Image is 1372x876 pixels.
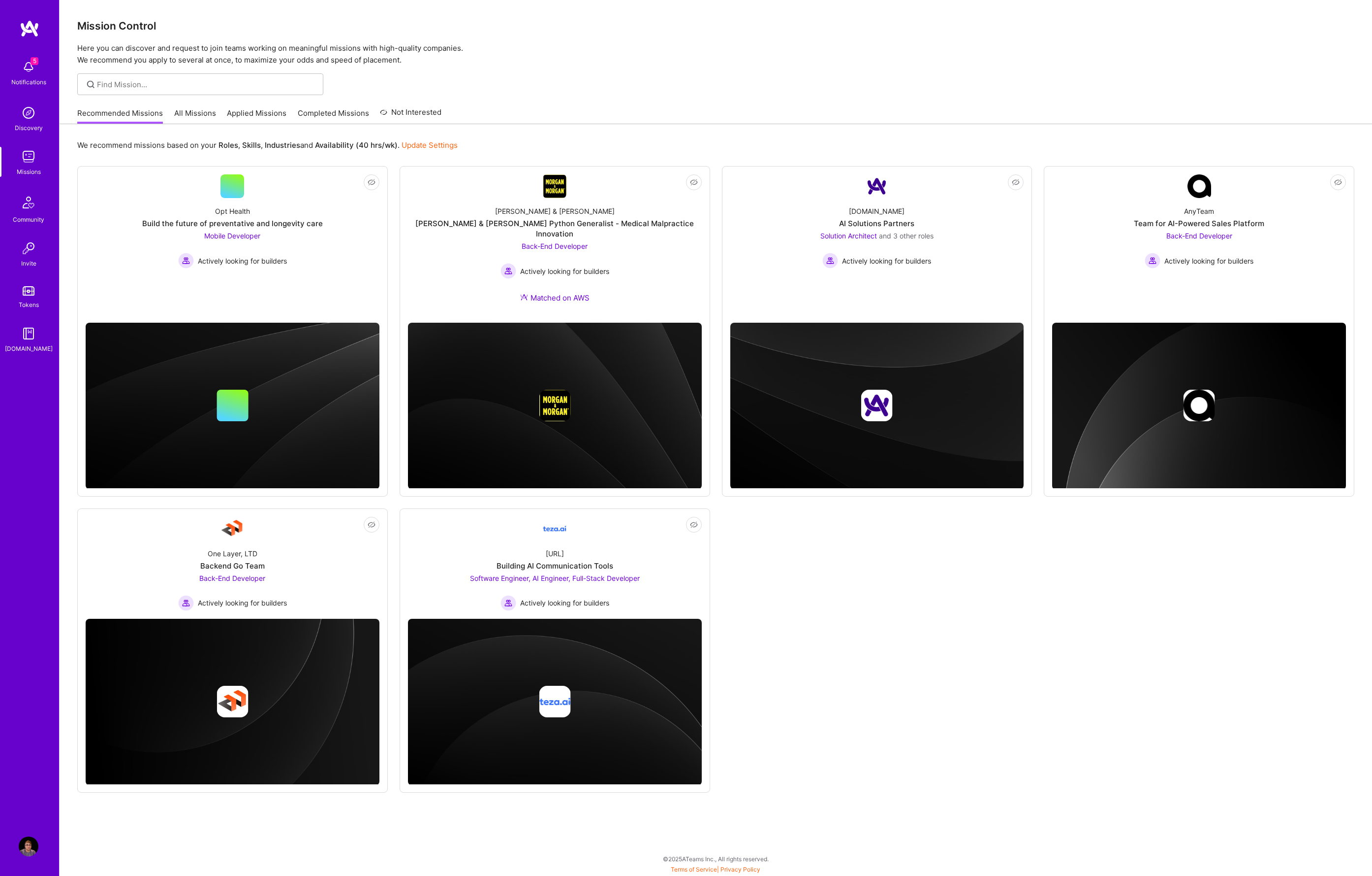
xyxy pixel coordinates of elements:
img: Company Logo [543,517,566,540]
img: cover [408,323,702,489]
i: icon EyeClosed [690,521,698,529]
img: Actively looking for builders [1145,253,1160,269]
a: Company Logo[URL]Building AI Communication ToolsSoftware Engineer, AI Engineer, Full-Stack Develo... [408,517,702,611]
div: [DOMAIN_NAME] [849,206,904,216]
b: Skills [242,140,261,150]
img: cover [408,619,702,785]
span: and 3 other roles [879,232,934,240]
a: All Missions [174,108,216,124]
div: Building AI Communication Tools [497,561,613,571]
b: Roles [218,140,238,150]
input: Find Mission... [97,79,316,90]
span: Solution Architect [820,232,877,240]
img: User Avatar [19,837,38,856]
div: Matched on AWS [520,293,590,303]
img: cover [1052,323,1346,489]
p: We recommend missions based on your , , and . [77,140,458,150]
a: Not Interested [380,106,441,124]
a: Privacy Policy [720,866,760,873]
div: [PERSON_NAME] & [PERSON_NAME] [495,206,615,216]
img: Company logo [861,390,893,421]
div: One Layer, LTD [208,548,257,559]
div: Backend Go Team [200,561,265,571]
a: Company Logo[PERSON_NAME] & [PERSON_NAME][PERSON_NAME] & [PERSON_NAME] Python Generalist - Medica... [408,174,702,315]
a: Applied Missions [227,108,286,124]
img: cover [86,323,379,489]
img: Actively looking for builders [500,263,516,279]
span: Actively looking for builders [198,256,287,266]
img: tokens [23,286,34,296]
img: Actively looking for builders [178,595,194,611]
a: Completed Missions [298,108,369,124]
div: [URL] [546,548,564,559]
a: Opt HealthBuild the future of preventative and longevity careMobile Developer Actively looking fo... [86,174,379,315]
div: Notifications [11,77,46,87]
div: Team for AI-Powered Sales Platform [1134,218,1264,229]
img: Company Logo [220,517,244,540]
span: Back-End Developer [522,242,588,250]
img: discovery [19,103,38,123]
div: Missions [17,167,41,177]
span: 5 [31,57,38,65]
span: Back-End Developer [199,574,265,582]
span: Back-End Developer [1166,232,1232,240]
div: Discovery [15,123,43,133]
img: cover [86,619,379,785]
img: Company logo [539,686,570,717]
img: Actively looking for builders [178,253,194,269]
img: teamwork [19,147,38,167]
img: Company logo [1184,390,1215,421]
img: Company logo [217,686,248,717]
img: Ateam Purple Icon [520,293,528,301]
a: Recommended Missions [77,108,163,124]
span: Mobile Developer [204,232,260,240]
div: Opt Health [215,206,250,216]
b: Industries [265,140,300,150]
div: [DOMAIN_NAME] [5,343,53,354]
span: Actively looking for builders [198,598,287,608]
i: icon SearchGrey [85,79,96,90]
span: Actively looking for builders [520,598,609,608]
img: Invite [19,238,38,258]
span: | [671,866,760,873]
i: icon EyeClosed [1334,178,1342,186]
span: Software Engineer, AI Engineer, Full-Stack Developer [470,574,640,582]
a: Company LogoOne Layer, LTDBackend Go TeamBack-End Developer Actively looking for buildersActively... [86,517,379,611]
span: Actively looking for builders [1164,256,1253,266]
p: Here you can discover and request to join teams working on meaningful missions with high-quality ... [77,42,1354,66]
a: User Avatar [16,837,41,856]
div: Tokens [19,300,39,310]
i: icon EyeClosed [1012,178,1020,186]
img: guide book [19,324,38,343]
img: bell [19,57,38,77]
div: Community [13,214,44,225]
div: AI Solutions Partners [839,218,914,229]
div: Build the future of preventative and longevity care [142,218,323,229]
div: [PERSON_NAME] & [PERSON_NAME] Python Generalist - Medical Malpractice Innovation [408,218,702,239]
img: Company Logo [543,174,566,198]
a: Update Settings [402,140,458,150]
span: Actively looking for builders [842,256,931,266]
img: logo [20,20,39,37]
img: Actively looking for builders [500,595,516,611]
div: AnyTeam [1184,206,1214,216]
b: Availability (40 hrs/wk) [315,140,398,150]
i: icon EyeClosed [368,178,375,186]
i: icon EyeClosed [690,178,698,186]
img: Company logo [539,390,570,421]
img: Community [17,191,40,214]
div: © 2025 ATeams Inc., All rights reserved. [59,846,1372,871]
a: Company Logo[DOMAIN_NAME]AI Solutions PartnersSolution Architect and 3 other rolesActively lookin... [730,174,1024,315]
img: Company Logo [865,174,889,198]
i: icon EyeClosed [368,521,375,529]
img: Actively looking for builders [822,253,838,269]
h3: Mission Control [77,20,1354,32]
span: Actively looking for builders [520,266,609,276]
img: Company Logo [1187,174,1211,198]
a: Terms of Service [671,866,717,873]
div: Invite [21,258,36,269]
img: cover [730,323,1024,489]
a: Company LogoAnyTeamTeam for AI-Powered Sales PlatformBack-End Developer Actively looking for buil... [1052,174,1346,315]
